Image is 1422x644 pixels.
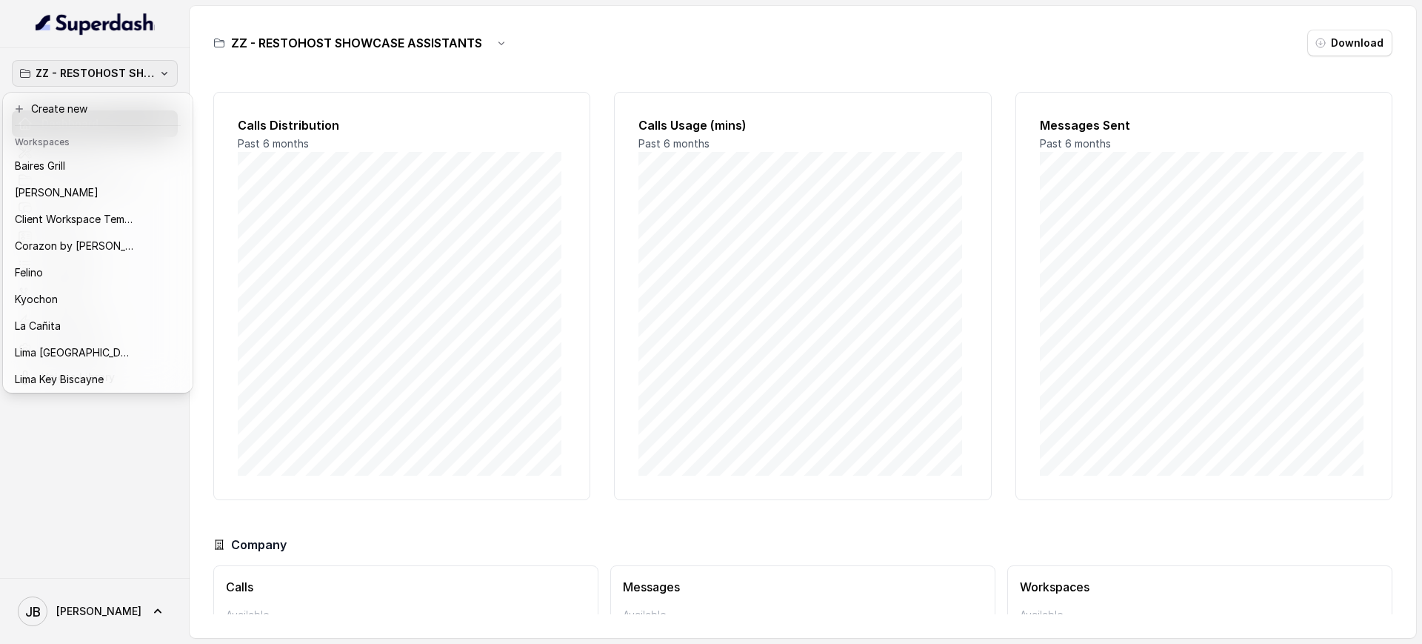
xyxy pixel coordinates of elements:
p: Lima [GEOGRAPHIC_DATA] [15,344,133,362]
button: ZZ - RESTOHOST SHOWCASE ASSISTANTS [12,60,178,87]
p: La Cañita [15,317,61,335]
header: Workspaces [6,129,190,153]
p: [PERSON_NAME] [15,184,99,202]
p: Client Workspace Template [15,210,133,228]
p: Lima Key Biscayne [15,371,104,388]
p: Kyochon [15,291,58,308]
button: Create new [6,96,190,122]
p: Baires Grill [15,157,65,175]
p: Corazon by [PERSON_NAME] [15,237,133,255]
div: ZZ - RESTOHOST SHOWCASE ASSISTANTS [3,93,193,393]
p: ZZ - RESTOHOST SHOWCASE ASSISTANTS [36,64,154,82]
p: Felino [15,264,43,282]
